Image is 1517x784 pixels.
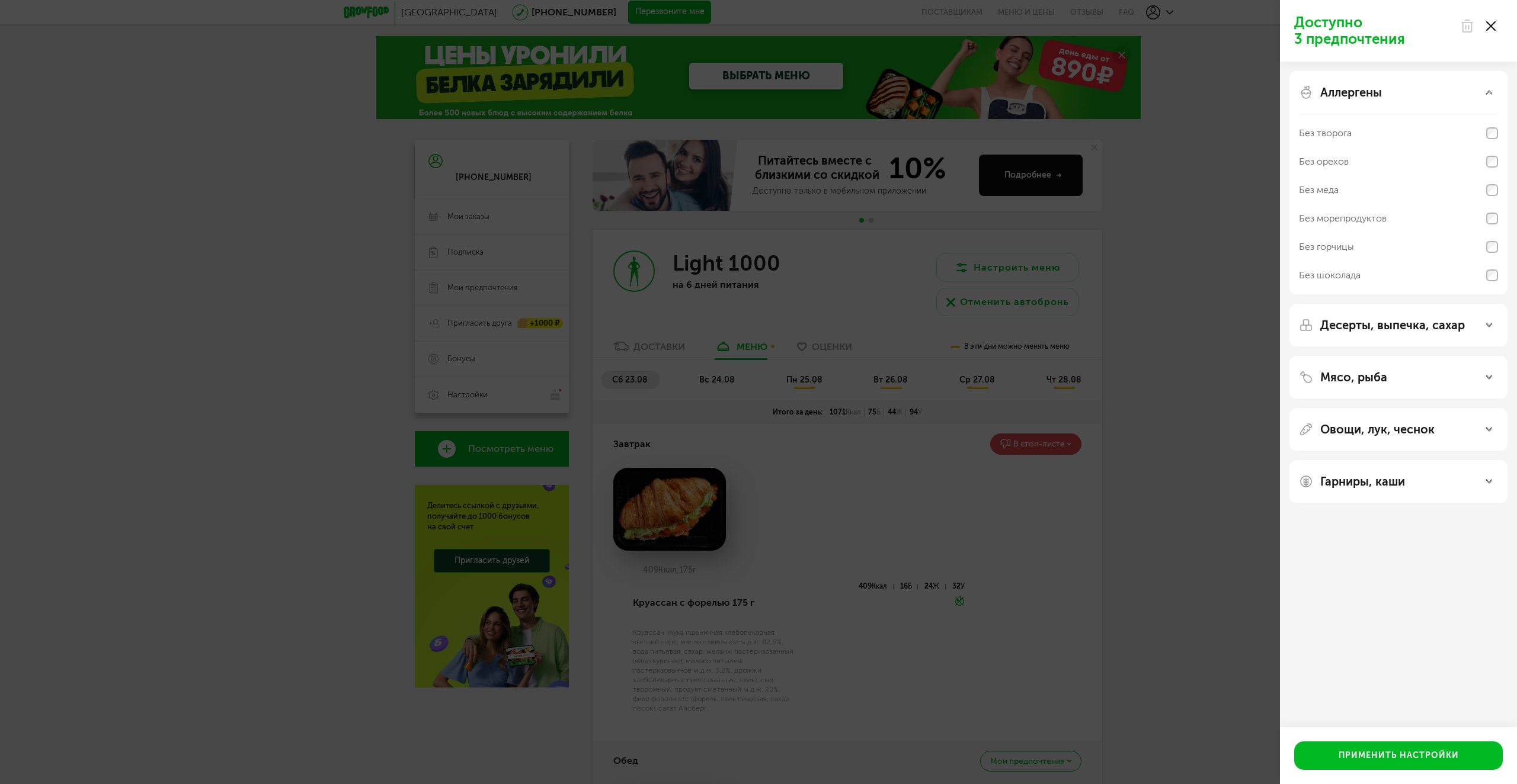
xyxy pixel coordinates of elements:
[1320,422,1435,436] p: Овощи, лук, чеснок
[1320,370,1387,384] p: Мясо, рыба
[1299,268,1361,282] div: Без шоколада
[1320,85,1382,99] p: Аллергены
[1299,240,1354,254] div: Без горчицы
[1299,183,1339,197] div: Без меда
[1299,126,1352,140] div: Без творога
[1294,741,1503,770] button: Применить настройки
[1320,318,1465,332] p: Десерты, выпечка, сахар
[1320,474,1405,489] p: Гарниры, каши
[1294,14,1453,47] p: Доступно 3 предпочтения
[1299,211,1387,226] div: Без морепродуктов
[1299,155,1349,169] div: Без орехов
